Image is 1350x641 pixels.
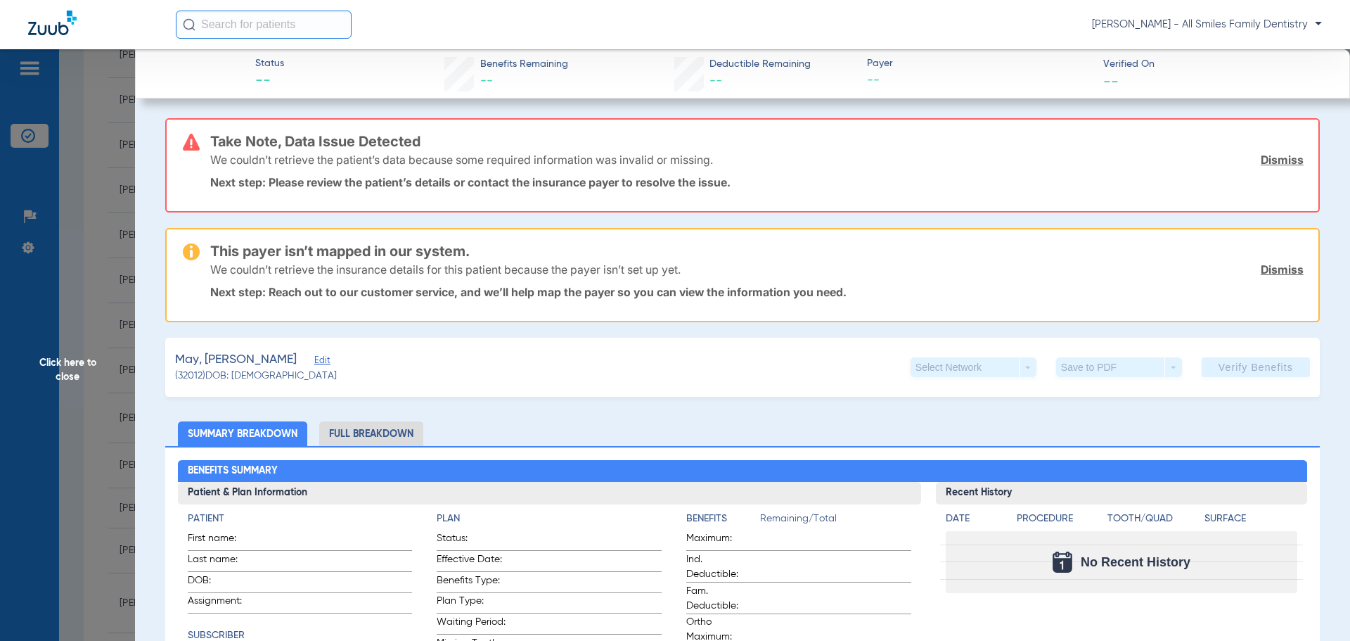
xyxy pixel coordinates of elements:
p: We couldn’t retrieve the patient’s data because some required information was invalid or missing. [210,153,713,167]
h4: Date [946,512,1005,526]
span: -- [480,75,493,87]
a: Dismiss [1261,153,1304,167]
span: -- [867,72,1091,89]
h3: This payer isn’t mapped in our system. [210,244,1304,258]
h4: Patient [188,512,413,526]
img: warning-icon [183,243,200,260]
span: Waiting Period: [437,615,506,634]
span: Deductible Remaining [709,57,811,72]
img: Search Icon [183,18,195,31]
span: -- [255,72,284,91]
span: Last name: [188,552,257,571]
img: error-icon [183,134,200,151]
span: -- [709,75,722,87]
span: Verified On [1103,57,1327,72]
p: Next step: Please review the patient’s details or contact the insurance payer to resolve the issue. [210,175,1304,189]
h4: Plan [437,512,662,526]
app-breakdown-title: Tooth/Quad [1107,512,1200,531]
h3: Patient & Plan Information [178,482,921,504]
span: Status: [437,531,506,550]
h4: Tooth/Quad [1107,512,1200,526]
span: DOB: [188,573,257,592]
li: Summary Breakdown [178,421,307,446]
span: Edit [314,355,327,369]
p: Next step: Reach out to our customer service, and we’ll help map the payer so you can view the in... [210,285,1304,299]
span: Benefits Remaining [480,57,568,72]
app-breakdown-title: Surface [1204,512,1297,531]
img: Calendar [1053,552,1072,573]
h4: Surface [1204,512,1297,526]
li: Full Breakdown [319,421,423,446]
span: Payer [867,56,1091,71]
span: -- [1103,73,1119,88]
h4: Benefits [686,512,760,526]
h3: Take Note, Data Issue Detected [210,134,1304,148]
span: (32012) DOB: [DEMOGRAPHIC_DATA] [175,369,337,383]
span: Status [255,56,284,71]
span: First name: [188,531,257,550]
span: [PERSON_NAME] - All Smiles Family Dentistry [1092,18,1322,32]
iframe: Chat Widget [1280,573,1350,641]
span: Effective Date: [437,552,506,571]
span: Assignment: [188,594,257,613]
h2: Benefits Summary [178,460,1308,483]
span: Benefits Type: [437,573,506,592]
span: Ind. Deductible: [686,552,755,582]
h3: Recent History [936,482,1308,504]
input: Search for patients [176,11,352,39]
span: May, [PERSON_NAME] [175,351,297,369]
span: No Recent History [1081,555,1190,569]
span: Remaining/Total [760,512,911,531]
app-breakdown-title: Procedure [1017,512,1102,531]
span: Fam. Deductible: [686,584,755,614]
p: We couldn’t retrieve the insurance details for this patient because the payer isn’t set up yet. [210,262,681,277]
span: Plan Type: [437,594,506,613]
span: Maximum: [686,531,755,550]
img: Zuub Logo [28,11,77,35]
h4: Procedure [1017,512,1102,526]
app-breakdown-title: Date [946,512,1005,531]
app-breakdown-title: Benefits [686,512,760,531]
a: Dismiss [1261,262,1304,277]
